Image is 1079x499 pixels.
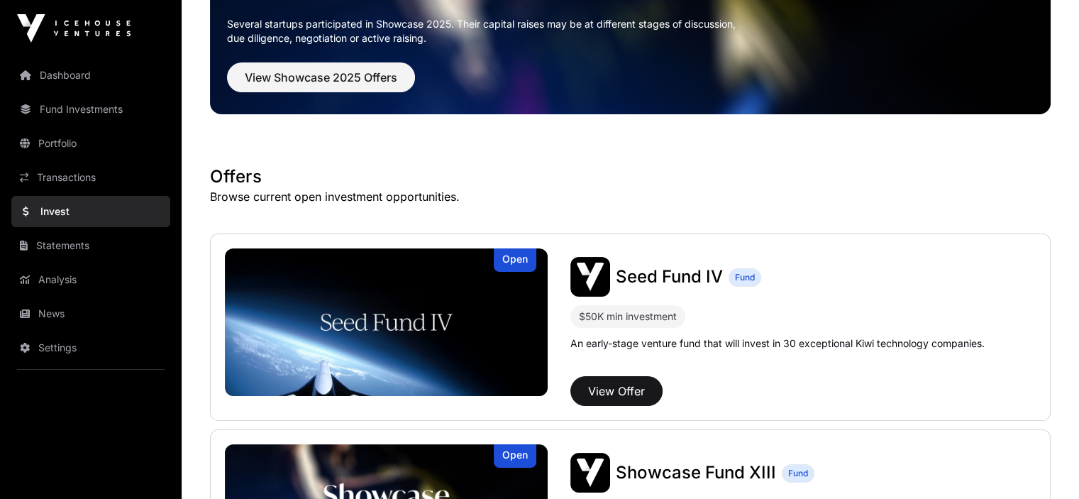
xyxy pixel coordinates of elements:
div: $50K min investment [579,308,677,325]
a: Settings [11,332,170,363]
div: Open [494,444,536,468]
a: Dashboard [11,60,170,91]
span: Seed Fund IV [616,266,723,287]
p: An early-stage venture fund that will invest in 30 exceptional Kiwi technology companies. [570,336,985,351]
div: Open [494,248,536,272]
img: Seed Fund IV [225,248,548,396]
p: Several startups participated in Showcase 2025. Their capital raises may be at different stages o... [227,17,1034,45]
a: Seed Fund IV [616,265,723,288]
span: Fund [788,468,808,479]
a: Transactions [11,162,170,193]
a: View Showcase 2025 Offers [227,77,415,91]
a: Portfolio [11,128,170,159]
button: View Showcase 2025 Offers [227,62,415,92]
span: View Showcase 2025 Offers [245,69,397,86]
img: Seed Fund IV [570,257,610,297]
a: Seed Fund IVOpen [225,248,548,396]
p: Browse current open investment opportunities. [210,188,1051,205]
a: Statements [11,230,170,261]
a: Analysis [11,264,170,295]
span: Showcase Fund XIII [616,462,776,483]
iframe: Chat Widget [1008,431,1079,499]
img: Icehouse Ventures Logo [17,14,131,43]
a: Invest [11,196,170,227]
span: Fund [735,272,755,283]
a: News [11,298,170,329]
button: View Offer [570,376,663,406]
a: Fund Investments [11,94,170,125]
a: Showcase Fund XIII [616,461,776,484]
div: $50K min investment [570,305,685,328]
h1: Offers [210,165,1051,188]
img: Showcase Fund XIII [570,453,610,493]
